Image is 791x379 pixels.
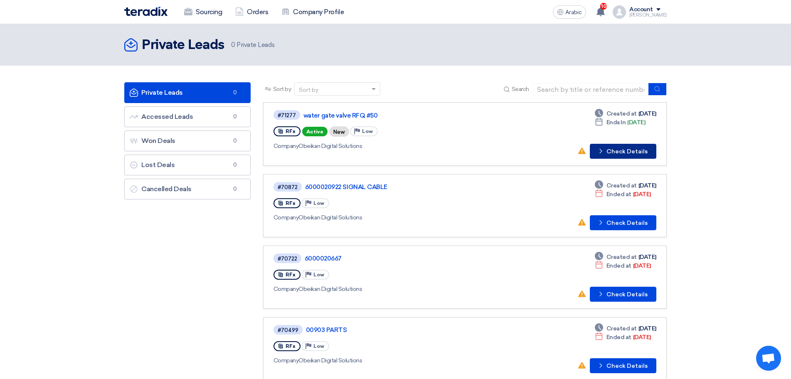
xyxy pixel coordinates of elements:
[286,128,296,134] font: RFx
[141,89,183,96] font: Private Leads
[590,358,656,373] button: Check Details
[196,8,222,16] font: Sourcing
[512,86,529,93] font: Search
[633,191,651,198] font: [DATE]
[298,143,362,150] font: Obeikan Digital Solutions
[124,130,251,151] a: Won Deals0
[606,119,626,126] font: Ends In
[606,262,631,269] font: Ended at
[303,112,377,119] font: water gate valve RFQ #50
[306,129,323,135] font: Active
[124,106,251,127] a: Accessed Leads0
[237,41,274,49] font: Private Leads
[313,343,324,349] font: Low
[606,291,648,298] font: Check Details
[293,8,344,16] font: Company Profile
[124,155,251,175] a: Lost Deals0
[590,144,656,159] button: Check Details
[177,3,229,21] a: Sourcing
[638,253,656,261] font: [DATE]
[629,6,653,13] font: Account
[278,256,297,262] font: #70722
[298,214,362,221] font: Obeikan Digital Solutions
[278,184,298,190] font: #70872
[303,112,511,119] a: water gate valve RFQ #50
[233,89,237,96] font: 0
[274,143,299,150] font: Company
[333,129,345,135] font: New
[362,128,373,134] font: Low
[606,182,637,189] font: Created at
[629,12,667,18] font: [PERSON_NAME]
[606,110,637,117] font: Created at
[613,5,626,19] img: profile_test.png
[633,262,651,269] font: [DATE]
[638,325,656,332] font: [DATE]
[590,215,656,230] button: Check Details
[274,285,299,293] font: Company
[606,219,648,226] font: Check Details
[286,272,296,278] font: RFx
[633,334,651,341] font: [DATE]
[141,113,193,121] font: Accessed Leads
[274,214,299,221] font: Company
[606,253,637,261] font: Created at
[247,8,268,16] font: Orders
[141,161,175,169] font: Lost Deals
[233,138,237,144] font: 0
[142,39,224,52] font: Private Leads
[124,82,251,103] a: Private Leads0
[606,148,648,155] font: Check Details
[141,185,192,193] font: Cancelled Deals
[313,272,324,278] font: Low
[565,9,582,16] font: Arabic
[601,3,606,9] font: 10
[298,357,362,364] font: Obeikan Digital Solutions
[305,255,342,262] font: 6000020667
[298,285,362,293] font: Obeikan Digital Solutions
[590,287,656,302] button: Check Details
[233,186,237,192] font: 0
[306,326,514,334] a: 00903 PARTS
[286,343,296,349] font: RFx
[229,3,275,21] a: Orders
[553,5,586,19] button: Arabic
[233,162,237,168] font: 0
[638,110,656,117] font: [DATE]
[233,113,237,120] font: 0
[305,255,513,262] a: 6000020667
[305,183,513,191] a: 6000020922 SIGNAL CABLE
[606,334,631,341] font: Ended at
[141,137,175,145] font: Won Deals
[756,346,781,371] a: Open chat
[606,325,637,332] font: Created at
[299,86,318,94] font: Sort by
[124,179,251,199] a: Cancelled Deals0
[532,83,649,96] input: Search by title or reference number
[278,112,296,118] font: #71277
[273,86,291,93] font: Sort by
[627,119,645,126] font: [DATE]
[286,200,296,206] font: RFx
[278,327,298,333] font: #70499
[231,41,235,49] font: 0
[606,191,631,198] font: Ended at
[313,200,324,206] font: Low
[305,183,387,191] font: 6000020922 SIGNAL CABLE
[124,7,168,16] img: Teradix logo
[606,362,648,369] font: Check Details
[274,357,299,364] font: Company
[638,182,656,189] font: [DATE]
[306,326,347,334] font: 00903 PARTS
